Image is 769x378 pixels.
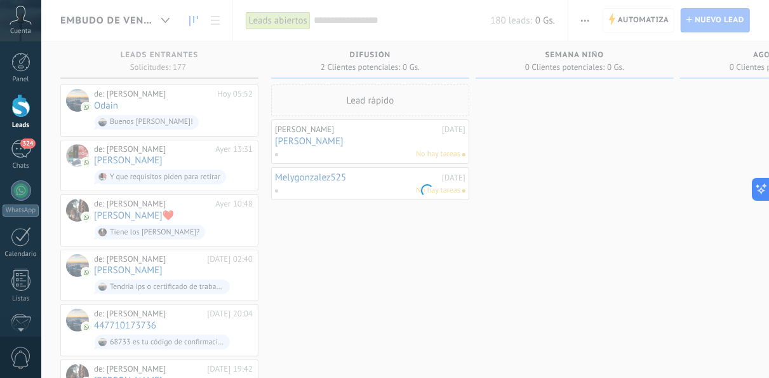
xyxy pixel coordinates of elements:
div: Panel [3,76,39,84]
span: 324 [20,138,35,149]
div: Calendario [3,250,39,259]
span: Cuenta [10,27,31,36]
div: Leads [3,121,39,130]
div: Listas [3,295,39,303]
div: Chats [3,162,39,170]
div: WhatsApp [3,205,39,217]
